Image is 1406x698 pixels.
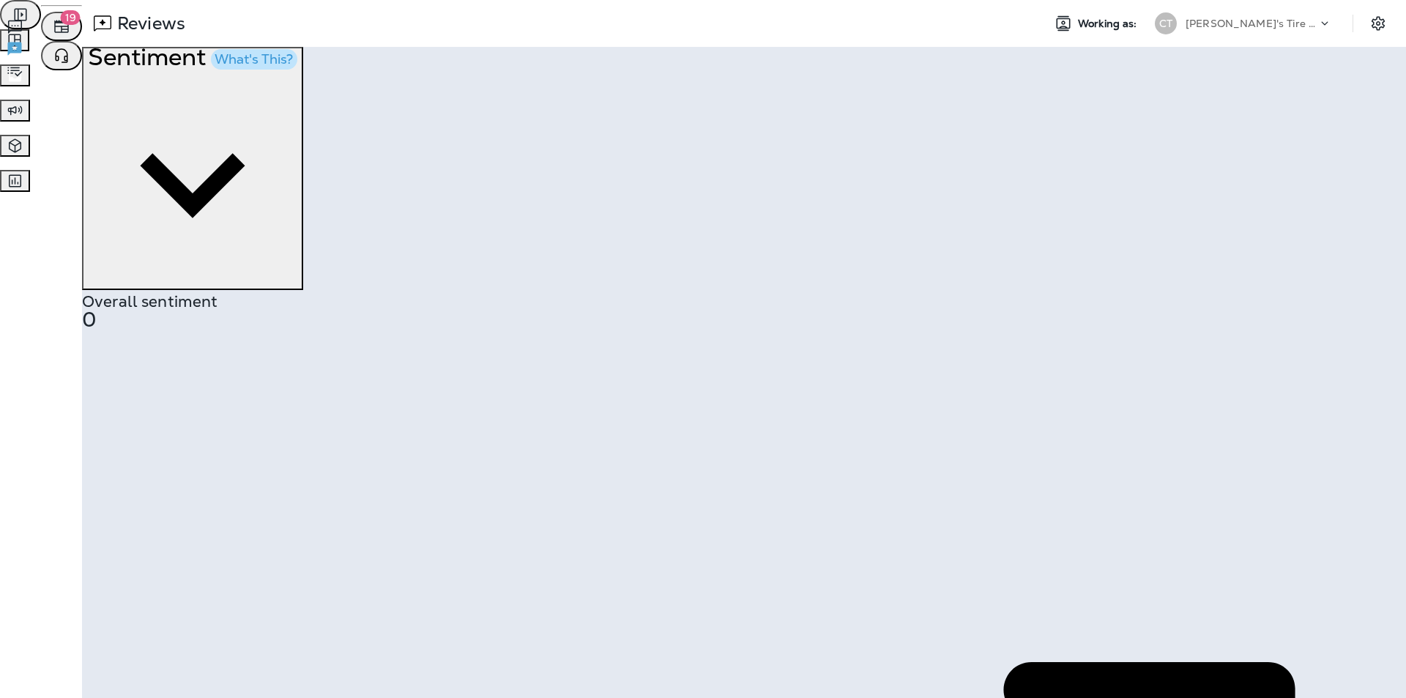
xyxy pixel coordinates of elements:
[82,296,1406,308] h2: Overall sentiment
[1155,12,1177,34] div: CT
[88,49,297,73] h1: Sentiment
[1078,18,1140,30] span: Working as:
[111,12,185,34] p: Reviews
[1186,18,1317,29] p: [PERSON_NAME]'s Tire & Auto
[82,313,1406,325] h1: 0
[1365,10,1391,37] button: Settings
[61,10,81,25] span: 19
[215,53,293,66] div: What's This?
